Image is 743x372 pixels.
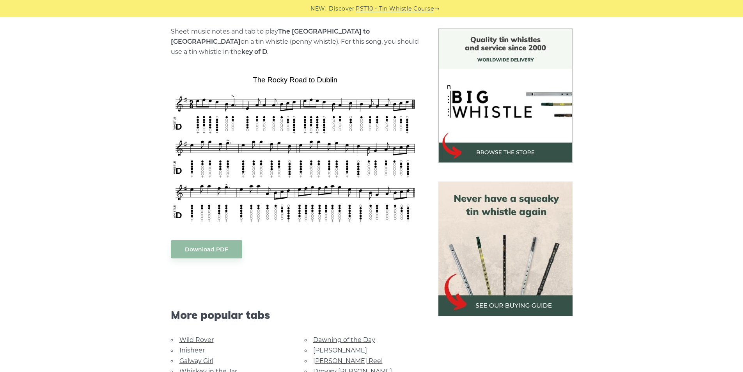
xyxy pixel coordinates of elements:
[171,73,420,224] img: The Rocky Road to Dublin Tin Whistle Tabs & Sheet Music
[171,308,420,322] span: More popular tabs
[179,347,205,354] a: Inisheer
[356,4,434,13] a: PST10 - Tin Whistle Course
[329,4,355,13] span: Discover
[310,4,326,13] span: NEW:
[313,357,383,365] a: [PERSON_NAME] Reel
[179,357,213,365] a: Galway Girl
[241,48,267,55] strong: key of D
[171,27,420,57] p: Sheet music notes and tab to play on a tin whistle (penny whistle). For this song, you should use...
[313,336,375,344] a: Dawning of the Day
[438,28,573,163] img: BigWhistle Tin Whistle Store
[438,182,573,316] img: tin whistle buying guide
[313,347,367,354] a: [PERSON_NAME]
[171,240,242,258] a: Download PDF
[179,336,214,344] a: Wild Rover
